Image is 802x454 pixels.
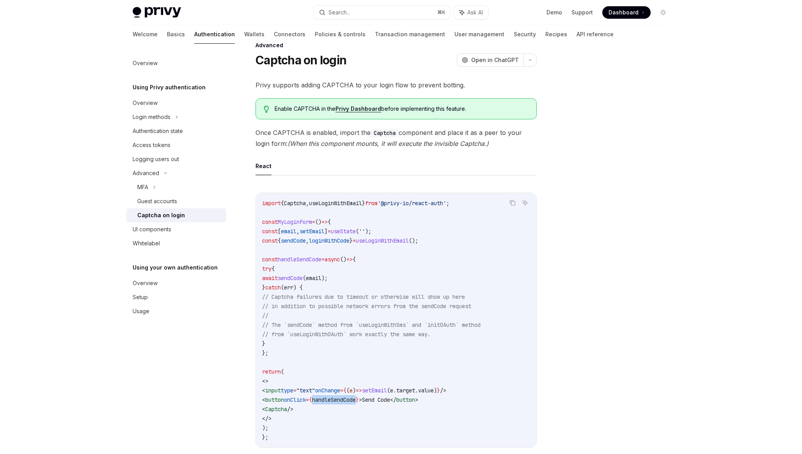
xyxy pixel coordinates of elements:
div: Setup [133,293,148,302]
span: , [306,237,309,244]
svg: Tip [264,106,269,113]
span: ( [281,284,284,291]
span: = [321,256,325,263]
a: Captcha on login [126,208,226,222]
span: async [325,256,340,263]
a: User management [454,25,504,44]
a: Usage [126,304,226,318]
div: Captcha on login [137,211,185,220]
span: = [306,396,309,403]
span: = [293,387,296,394]
a: Guest accounts [126,194,226,208]
span: < [262,406,265,413]
span: ⌘ K [437,9,445,16]
span: const [262,228,278,235]
span: Once CAPTCHA is enabled, import the component and place it as a peer to your login form: [256,127,537,149]
span: useState [331,228,356,235]
span: = [328,228,331,235]
span: e [390,387,393,394]
h1: Captcha on login [256,53,346,67]
span: }; [262,349,268,356]
div: MFA [137,183,148,192]
span: Captcha [284,200,306,207]
span: value [418,387,434,394]
span: [ [278,228,281,235]
span: ] [325,228,328,235]
a: Overview [126,276,226,290]
a: Dashboard [602,6,651,19]
a: Demo [546,9,562,16]
span: try [262,265,271,272]
span: ; [446,200,449,207]
div: Search... [328,8,350,17]
span: () [315,218,321,225]
span: = [340,387,343,394]
span: useLoginWithEmail [356,237,409,244]
span: Send Code [362,396,390,403]
span: const [262,256,278,263]
div: UI components [133,225,171,234]
span: ( [346,387,350,394]
span: Enable CAPTCHA in the before implementing this feature. [275,105,529,113]
div: Authentication state [133,126,183,136]
h5: Using Privy authentication [133,83,206,92]
em: (When this component mounts, it will execute the invisible Captcha.) [287,140,489,147]
a: Access tokens [126,138,226,152]
span: button [396,396,415,403]
span: <> [262,378,268,385]
span: const [262,237,278,244]
span: => [346,256,353,263]
img: light logo [133,7,181,18]
span: ( [281,368,284,375]
span: > [415,396,418,403]
span: "text" [296,387,315,394]
span: return [262,368,281,375]
span: { [343,387,346,394]
span: () [340,256,346,263]
span: type [281,387,293,394]
span: => [356,387,362,394]
div: Overview [133,98,158,108]
span: sendCode [278,275,303,282]
span: '@privy-io/react-auth' [378,200,446,207]
button: Open in ChatGPT [457,53,523,67]
span: < [262,387,265,394]
span: input [265,387,281,394]
span: }; [262,434,268,441]
a: Policies & controls [315,25,366,44]
div: Access tokens [133,140,170,150]
a: Security [514,25,536,44]
div: Advanced [133,168,159,178]
code: Captcha [371,129,399,137]
button: React [256,157,271,175]
a: Transaction management [375,25,445,44]
span: } [437,387,440,394]
span: setEmail [300,228,325,235]
span: sendCode [281,237,306,244]
a: API reference [577,25,614,44]
span: } [362,200,365,207]
span: , [296,228,300,235]
span: { [309,396,312,403]
span: ); [262,424,268,431]
span: Open in ChatGPT [471,56,519,64]
button: Copy the contents from the code block [507,198,518,208]
span: . [415,387,418,394]
a: Setup [126,290,226,304]
button: Ask AI [454,5,488,20]
span: ) [353,387,356,394]
span: err [284,284,293,291]
span: Dashboard [609,9,639,16]
span: email [281,228,296,235]
span: ) [434,387,437,394]
span: { [328,218,331,225]
span: { [278,237,281,244]
span: </> [262,415,271,422]
div: Guest accounts [137,197,177,206]
span: handleSendCode [278,256,321,263]
span: . [393,387,396,394]
span: useLoginWithEmail [309,200,362,207]
a: Whitelabel [126,236,226,250]
button: Ask AI [520,198,530,208]
a: Logging users out [126,152,226,166]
